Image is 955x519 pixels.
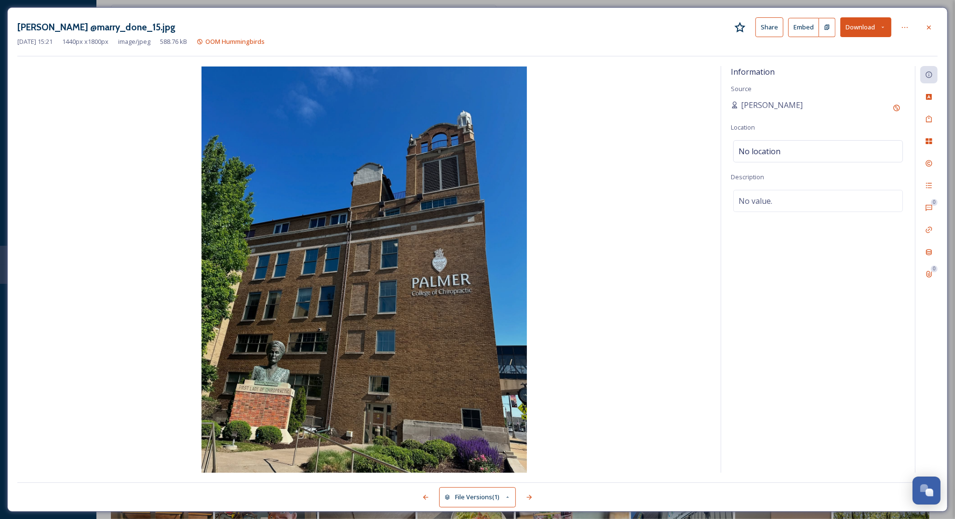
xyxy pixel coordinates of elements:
[731,173,764,181] span: Description
[739,195,772,207] span: No value.
[931,199,938,206] div: 0
[160,37,187,46] span: 588.76 kB
[205,37,265,46] span: OOM Hummingbirds
[731,84,752,93] span: Source
[439,487,516,507] button: File Versions(1)
[118,37,150,46] span: image/jpeg
[17,37,53,46] span: [DATE] 15:21
[741,99,803,111] span: [PERSON_NAME]
[17,67,711,473] img: %20Mary%20Dunne%20%40marry_done_15.jpg
[931,266,938,272] div: 0
[788,18,819,37] button: Embed
[755,17,783,37] button: Share
[913,477,941,505] button: Open Chat
[62,37,108,46] span: 1440 px x 1800 px
[731,123,755,132] span: Location
[17,20,175,34] h3: [PERSON_NAME] @marry_done_15.jpg
[840,17,891,37] button: Download
[731,67,775,77] span: Information
[739,146,780,157] span: No location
